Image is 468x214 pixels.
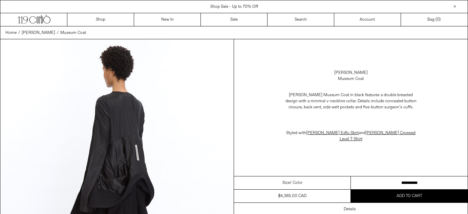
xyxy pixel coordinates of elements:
span: / Color [290,180,302,186]
span: 0 [437,17,439,22]
div: Museum Coat [338,76,364,82]
span: Styled with and [286,130,416,142]
a: [PERSON_NAME] [22,30,55,36]
a: [PERSON_NAME] Edfu Skirt [306,130,359,136]
a: Bag () [401,13,468,26]
a: Home [5,30,17,36]
span: / [18,30,20,36]
a: Account [334,13,401,26]
span: Size [282,180,290,186]
a: Sale [201,13,268,26]
span: ) [437,17,441,23]
span: Add to cart [397,193,422,199]
button: Add to cart [351,190,468,202]
a: New In [134,13,201,26]
a: Shop Sale - Up to 70% Off [210,4,258,9]
a: [PERSON_NAME] Cropped Level T-Shirt [340,130,416,142]
a: Museum Coat [60,30,86,36]
h3: Details [344,207,356,212]
span: / [57,30,59,36]
div: $4,365.00 CAD [278,193,306,199]
a: [PERSON_NAME] [334,70,368,76]
p: [PERSON_NAME] Museum Coat in black features a double breasted design with a minimal v-neckline co... [283,89,419,114]
a: Shop [67,13,134,26]
a: Search [268,13,334,26]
